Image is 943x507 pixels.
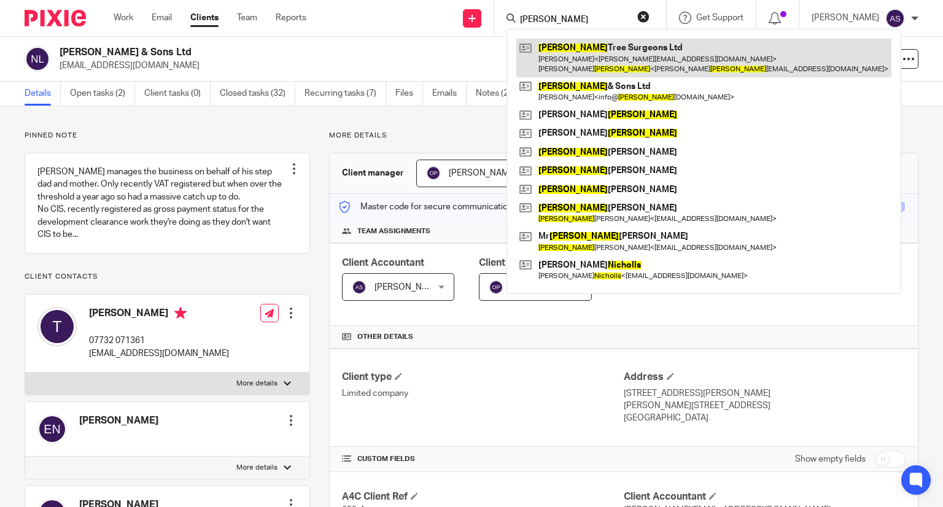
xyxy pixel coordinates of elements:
[329,131,918,141] p: More details
[25,46,50,72] img: svg%3E
[696,14,743,22] span: Get Support
[37,414,67,444] img: svg%3E
[25,272,310,282] p: Client contacts
[426,166,441,180] img: svg%3E
[237,12,257,24] a: Team
[37,307,77,346] img: svg%3E
[432,82,467,106] a: Emails
[519,15,629,26] input: Search
[352,280,367,295] img: svg%3E
[220,82,295,106] a: Closed tasks (32)
[624,412,906,424] p: [GEOGRAPHIC_DATA]
[152,12,172,24] a: Email
[114,12,133,24] a: Work
[70,82,135,106] a: Open tasks (2)
[342,167,404,179] h3: Client manager
[25,82,61,106] a: Details
[25,131,310,141] p: Pinned note
[79,414,158,427] h4: [PERSON_NAME]
[342,490,624,503] h4: A4C Client Ref
[60,46,613,59] h2: [PERSON_NAME] & Sons Ltd
[479,258,549,268] span: Client Manager
[476,82,521,106] a: Notes (2)
[357,332,413,342] span: Other details
[190,12,219,24] a: Clients
[489,280,503,295] img: svg%3E
[236,463,277,473] p: More details
[342,258,424,268] span: Client Accountant
[624,490,906,503] h4: Client Accountant
[305,82,386,106] a: Recurring tasks (7)
[395,82,423,106] a: Files
[174,307,187,319] i: Primary
[624,387,906,400] p: [STREET_ADDRESS][PERSON_NAME]
[89,307,229,322] h4: [PERSON_NAME]
[374,283,442,292] span: [PERSON_NAME]
[276,12,306,24] a: Reports
[144,82,211,106] a: Client tasks (0)
[449,169,516,177] span: [PERSON_NAME]
[60,60,751,72] p: [EMAIL_ADDRESS][DOMAIN_NAME]
[236,379,277,389] p: More details
[357,226,430,236] span: Team assignments
[637,10,650,23] button: Clear
[25,10,86,26] img: Pixie
[342,371,624,384] h4: Client type
[89,347,229,360] p: [EMAIL_ADDRESS][DOMAIN_NAME]
[89,335,229,347] p: 07732 071361
[624,400,906,412] p: [PERSON_NAME][STREET_ADDRESS]
[812,12,879,24] p: [PERSON_NAME]
[339,201,551,213] p: Master code for secure communications and files
[795,453,866,465] label: Show empty fields
[885,9,905,28] img: svg%3E
[624,371,906,384] h4: Address
[342,387,624,400] p: Limited company
[342,454,624,464] h4: CUSTOM FIELDS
